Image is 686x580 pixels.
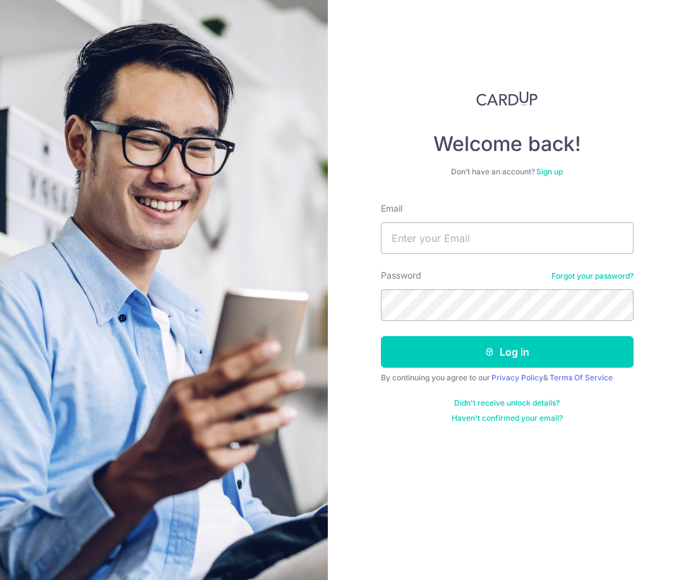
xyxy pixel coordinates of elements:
[381,373,634,383] div: By continuing you agree to our &
[381,269,421,282] label: Password
[476,91,538,106] img: CardUp Logo
[491,373,543,382] a: Privacy Policy
[381,336,634,368] button: Log in
[454,398,560,408] a: Didn't receive unlock details?
[381,222,634,254] input: Enter your Email
[452,413,563,423] a: Haven't confirmed your email?
[536,167,563,176] a: Sign up
[381,167,634,177] div: Don’t have an account?
[551,271,634,281] a: Forgot your password?
[381,131,634,157] h4: Welcome back!
[381,202,402,215] label: Email
[550,373,613,382] a: Terms Of Service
